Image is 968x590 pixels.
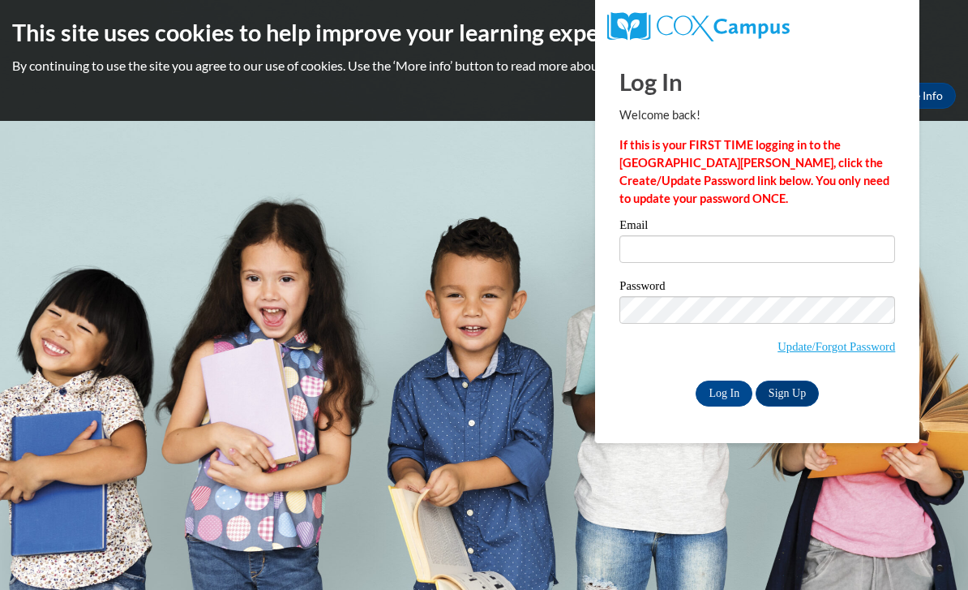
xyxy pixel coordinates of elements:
img: COX Campus [607,12,789,41]
h2: This site uses cookies to help improve your learning experience. [12,16,956,49]
h1: Log In [619,65,895,98]
strong: If this is your FIRST TIME logging in to the [GEOGRAPHIC_DATA][PERSON_NAME], click the Create/Upd... [619,138,889,205]
a: Update/Forgot Password [777,340,895,353]
input: Log In [696,381,752,407]
label: Email [619,219,895,235]
a: Sign Up [756,381,819,407]
iframe: Button to launch messaging window [903,525,955,577]
p: By continuing to use the site you agree to our use of cookies. Use the ‘More info’ button to read... [12,57,956,75]
p: Welcome back! [619,106,895,124]
label: Password [619,280,895,296]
